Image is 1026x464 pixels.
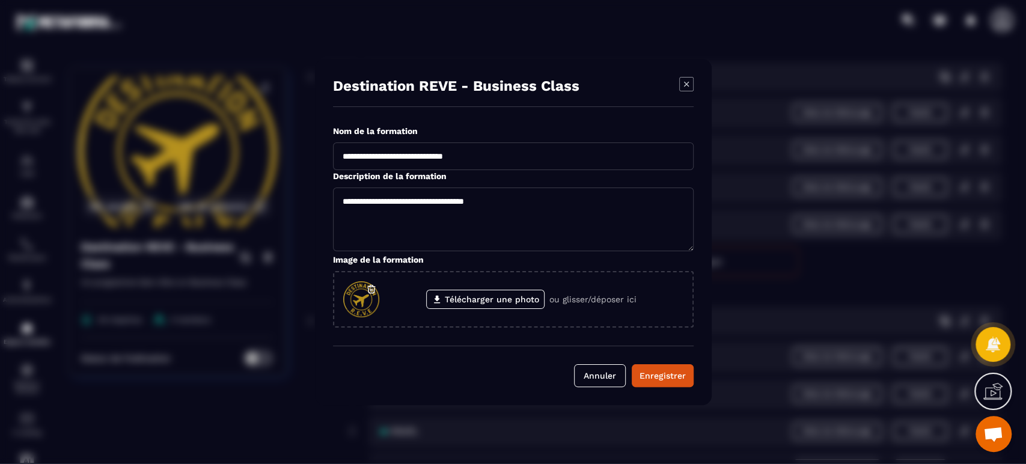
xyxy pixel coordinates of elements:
label: Nom de la formation [333,126,418,136]
label: Description de la formation [333,171,447,181]
div: Enregistrer [640,370,686,382]
label: Télécharger une photo [426,290,545,309]
button: Enregistrer [632,364,694,387]
label: Image de la formation [333,255,424,264]
p: ou glisser/déposer ici [549,295,637,304]
p: Destination REVE - Business Class [333,78,579,94]
div: Ouvrir le chat [976,416,1012,452]
button: Annuler [574,364,626,387]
